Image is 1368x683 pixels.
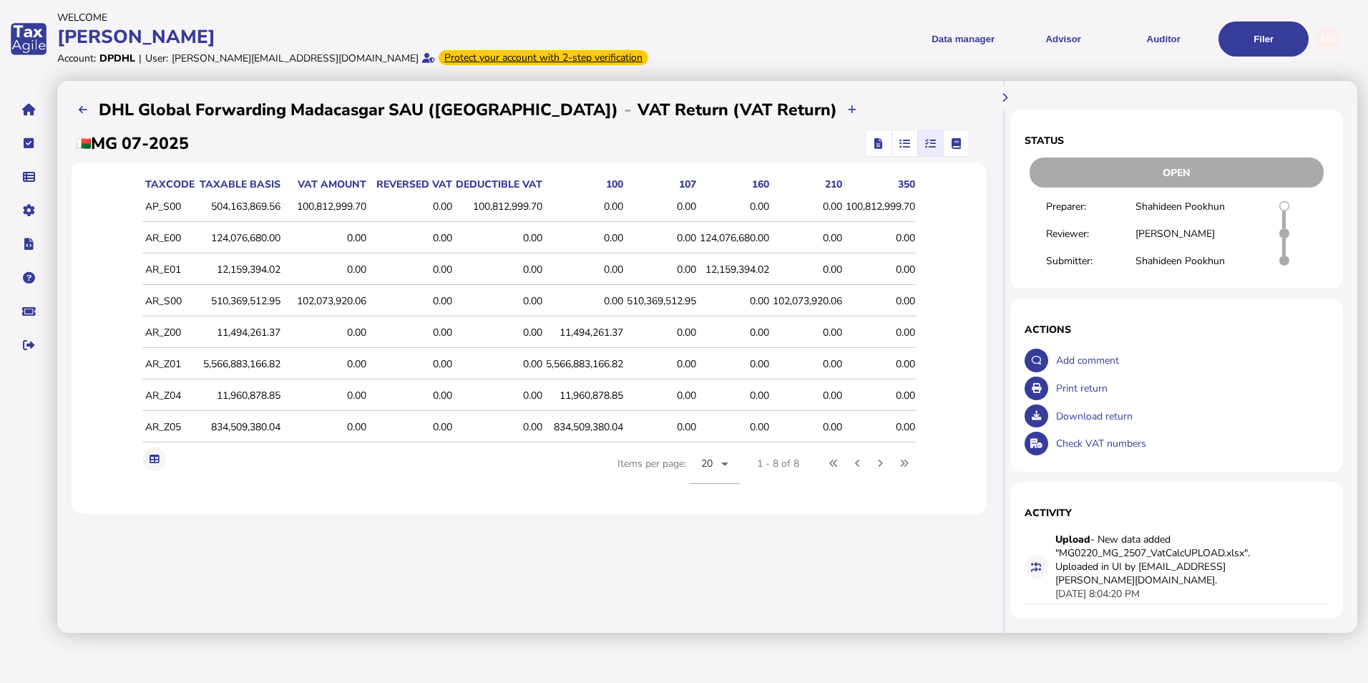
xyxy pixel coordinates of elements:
button: Export table data to Excel [142,447,166,471]
div: 834,509,380.04 [198,420,280,434]
div: [PERSON_NAME] [1135,227,1225,241]
div: 0.00 [284,389,366,402]
div: 210 [773,178,842,191]
div: VAT amount [284,178,366,191]
div: 0.00 [627,357,696,371]
div: 0.00 [773,357,842,371]
div: 11,494,261.37 [198,326,280,339]
div: Reviewer: [1046,227,1135,241]
div: 0.00 [700,357,769,371]
button: Check VAT numbers on return. [1025,432,1048,455]
div: 0.00 [773,326,842,339]
button: Data manager [14,162,44,192]
div: 0.00 [627,200,696,213]
button: Shows a dropdown of VAT Advisor options [1018,21,1108,57]
button: Make a comment in the activity log. [1025,349,1048,372]
div: 0.00 [700,420,769,434]
div: 0.00 [546,263,623,276]
button: Filings list - by month [72,98,95,122]
button: Developer hub links [14,229,44,259]
h2: MG 07-2025 [77,132,189,155]
div: 350 [846,178,915,191]
div: 0.00 [284,263,366,276]
div: Reversed VAT [370,178,452,191]
div: 0.00 [846,231,915,245]
div: 0.00 [846,294,915,308]
button: Manage settings [14,195,44,226]
div: 504,163,869.56 [198,200,280,213]
td: AR_E00 [142,223,195,253]
td: AR_Z01 [142,349,195,379]
div: 0.00 [773,263,842,276]
div: 0.00 [773,200,842,213]
div: 124,076,680.00 [700,231,769,245]
div: 0.00 [284,326,366,339]
div: 0.00 [456,263,542,276]
mat-button-toggle: Return view [866,130,891,156]
h2: VAT Return (VAT Return) [637,99,837,121]
div: 0.00 [370,389,452,402]
div: 0.00 [546,200,623,213]
div: Open [1030,158,1324,188]
div: 0.00 [370,420,452,434]
div: Return status - Actions are restricted to nominated users [1025,158,1329,188]
div: 12,159,394.02 [198,263,280,276]
div: User: [145,52,168,65]
div: 0.00 [846,357,915,371]
div: 102,073,920.06 [284,294,366,308]
div: [DATE] 8:04:20 PM [1055,587,1140,601]
div: Profile settings [1316,27,1339,51]
div: 107 [627,178,696,191]
td: AR_S00 [142,286,195,316]
div: 0.00 [773,231,842,245]
div: 0.00 [456,326,542,339]
div: 11,494,261.37 [546,326,623,339]
div: Deductible VAT [456,178,542,191]
button: Download return [1025,405,1048,428]
div: 510,369,512.95 [198,294,280,308]
div: 0.00 [546,231,623,245]
div: Add comment [1052,347,1329,374]
div: 0.00 [627,231,696,245]
button: Sign out [14,330,44,360]
div: 0.00 [370,326,452,339]
th: taxCode [142,177,195,192]
div: 12,159,394.02 [700,263,769,276]
div: 0.00 [370,294,452,308]
mat-form-field: Change page size [690,444,740,500]
div: - New data added "MG0220_MG_2507_VatCalcUPLOAD.xlsx". Uploaded in UI by [EMAIL_ADDRESS][PERSON_NA... [1055,533,1270,587]
div: 0.00 [773,389,842,402]
button: Hide [993,86,1017,110]
div: 1 - 8 of 8 [757,457,799,470]
div: 100,812,999.70 [456,200,542,213]
button: Upload transactions [841,98,864,122]
div: Check VAT numbers [1052,430,1329,457]
div: 0.00 [627,326,696,339]
div: 11,960,878.85 [198,389,280,402]
div: DPDHL [99,52,135,65]
strong: Upload [1055,533,1090,546]
button: Tasks [14,128,44,158]
div: 0.00 [370,357,452,371]
div: 11,960,878.85 [546,389,623,402]
div: 0.00 [284,231,366,245]
div: 0.00 [700,294,769,308]
i: Return requires Shahideen Pookhun to prepare draft. [1279,201,1289,211]
div: 160 [700,178,769,191]
div: 0.00 [456,389,542,402]
div: Shahideen Pookhun [1135,200,1225,213]
div: 0.00 [700,389,769,402]
div: 0.00 [627,389,696,402]
td: AP_S00 [142,192,195,222]
td: AR_Z05 [142,412,195,442]
mat-button-toggle: Reconcilliation view by tax code [917,130,943,156]
div: 0.00 [370,263,452,276]
div: 0.00 [370,231,452,245]
h1: Activity [1025,506,1329,520]
div: Submitter: [1046,254,1135,268]
div: 0.00 [627,263,696,276]
img: mg.png [77,138,91,149]
div: From Oct 1, 2025, 2-step verification will be required to login. Set it up now... [439,50,648,65]
div: Welcome [57,11,680,24]
button: Open printable view of return. [1025,377,1048,400]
